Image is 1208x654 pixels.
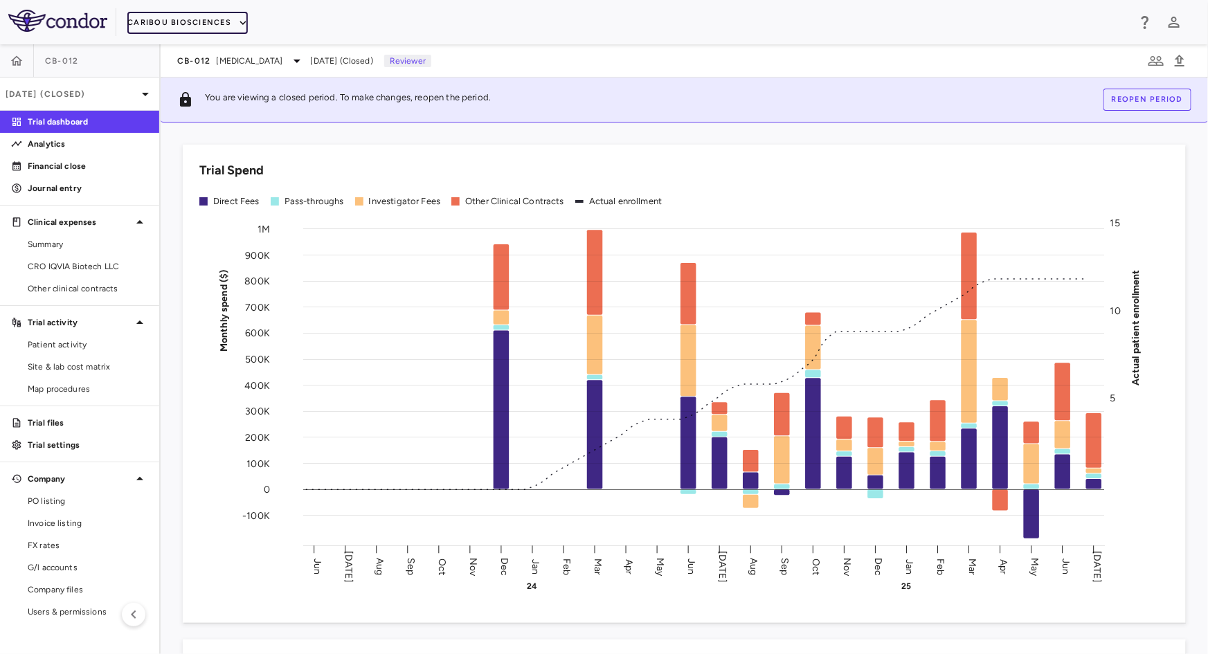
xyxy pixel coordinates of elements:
tspan: 200K [245,432,270,444]
img: logo-full-SnFGN8VE.png [8,10,107,32]
tspan: 900K [245,249,270,261]
span: CB-012 [177,55,211,66]
tspan: 5 [1110,392,1116,404]
button: Reopen period [1103,89,1191,111]
tspan: 600K [245,327,270,339]
text: Jun [685,558,697,574]
text: Jan [904,558,916,574]
text: [DATE] [1091,551,1103,583]
p: Clinical expenses [28,216,132,228]
tspan: 300K [245,406,270,417]
p: [DATE] (Closed) [6,88,137,100]
span: Invoice listing [28,517,148,529]
tspan: Monthly spend ($) [218,269,230,352]
text: [DATE] [343,551,354,583]
text: [DATE] [716,551,728,583]
p: Reviewer [384,55,431,67]
tspan: 500K [245,354,270,365]
div: Actual enrollment [589,195,662,208]
span: Patient activity [28,338,148,351]
tspan: 1M [258,223,270,235]
text: Feb [561,558,573,574]
text: Sep [405,558,417,575]
span: CB-012 [45,55,79,66]
span: Summary [28,238,148,251]
div: Direct Fees [213,195,260,208]
span: PO listing [28,495,148,507]
tspan: 10 [1110,305,1121,316]
p: Trial activity [28,316,132,329]
p: Trial dashboard [28,116,148,128]
p: Trial settings [28,439,148,451]
tspan: 15 [1110,217,1120,229]
text: Oct [436,558,448,574]
div: Other Clinical Contracts [465,195,564,208]
h6: Trial Spend [199,161,264,180]
text: Aug [374,558,386,575]
span: [DATE] (Closed) [311,55,373,67]
span: Company files [28,583,148,596]
text: Aug [748,558,760,575]
p: Journal entry [28,182,148,194]
text: Mar [966,558,978,574]
span: FX rates [28,539,148,552]
span: G/l accounts [28,561,148,574]
p: You are viewing a closed period. To make changes, reopen the period. [205,91,491,108]
text: Jun [1060,558,1072,574]
tspan: 700K [245,301,270,313]
p: Company [28,473,132,485]
text: Feb [935,558,947,574]
span: [MEDICAL_DATA] [217,55,283,67]
span: Site & lab cost matrix [28,361,148,373]
text: May [1029,557,1040,576]
tspan: 800K [244,275,270,287]
div: Investigator Fees [369,195,441,208]
span: CRO IQVIA Biotech LLC [28,260,148,273]
text: 24 [527,581,537,591]
span: Other clinical contracts [28,282,148,295]
text: May [654,557,666,576]
text: Apr [623,558,635,574]
p: Trial files [28,417,148,429]
text: Nov [842,557,854,576]
p: Financial close [28,160,148,172]
tspan: 0 [264,484,270,496]
span: Users & permissions [28,606,148,618]
text: 25 [902,581,912,591]
text: Nov [467,557,479,576]
text: Dec [873,557,885,575]
text: Mar [592,558,604,574]
p: Analytics [28,138,148,150]
div: Pass-throughs [285,195,344,208]
tspan: -100K [242,509,270,521]
text: Oct [811,558,822,574]
text: Jan [530,558,541,574]
tspan: Actual patient enrollment [1130,269,1142,385]
button: Caribou Biosciences [127,12,248,34]
text: Dec [498,557,510,575]
tspan: 100K [246,457,270,469]
text: Sep [779,558,791,575]
tspan: 400K [244,379,270,391]
span: Map procedures [28,383,148,395]
text: Apr [998,558,1009,574]
text: Jun [312,558,323,574]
